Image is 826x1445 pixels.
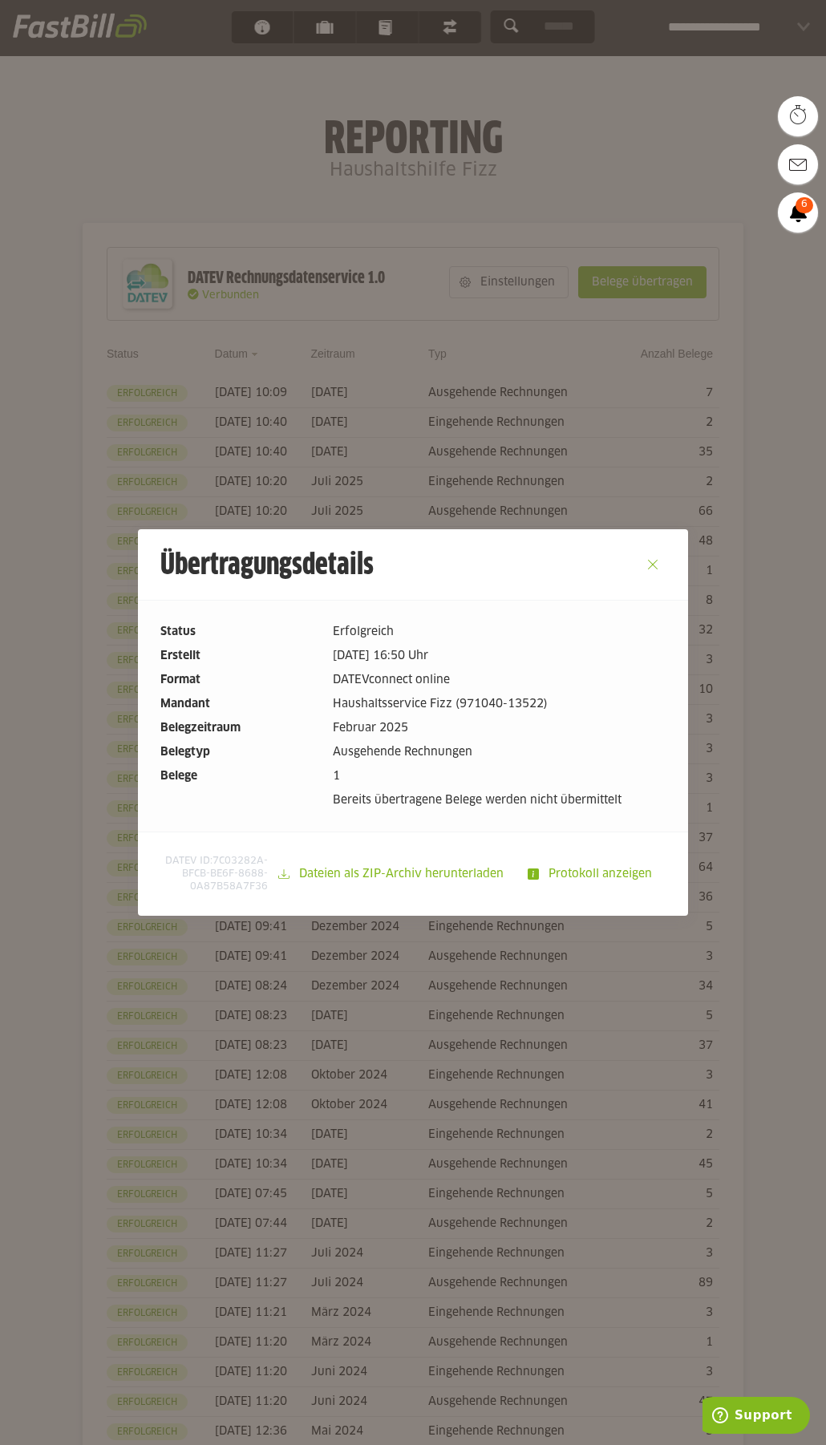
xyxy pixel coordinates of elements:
[333,647,666,665] dd: [DATE] 16:50 Uhr
[778,192,818,233] a: 6
[268,858,517,890] sl-button: Dateien als ZIP-Archiv herunterladen
[333,743,666,761] dd: Ausgehende Rechnungen
[160,719,321,737] dt: Belegzeitraum
[160,855,269,893] span: DATEV ID:
[333,767,666,785] dd: 1
[160,695,321,713] dt: Mandant
[333,791,666,809] dd: Bereits übertragene Belege werden nicht übermittelt
[160,743,321,761] dt: Belegtyp
[160,671,321,689] dt: Format
[333,623,666,641] dd: Erfolgreich
[703,1397,810,1437] iframe: Öffnet ein Widget, in dem Sie weitere Informationen finden
[160,623,321,641] dt: Status
[333,695,666,713] dd: Haushaltsservice Fizz (971040-13522)
[160,647,321,665] dt: Erstellt
[333,671,666,689] dd: DATEVconnect online
[333,719,666,737] dd: Februar 2025
[517,858,666,890] sl-button: Protokoll anzeigen
[796,197,813,213] span: 6
[182,856,268,892] span: 7C03282A-BFCB-BE6F-8688-0A87B58A7F36
[160,767,321,785] dt: Belege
